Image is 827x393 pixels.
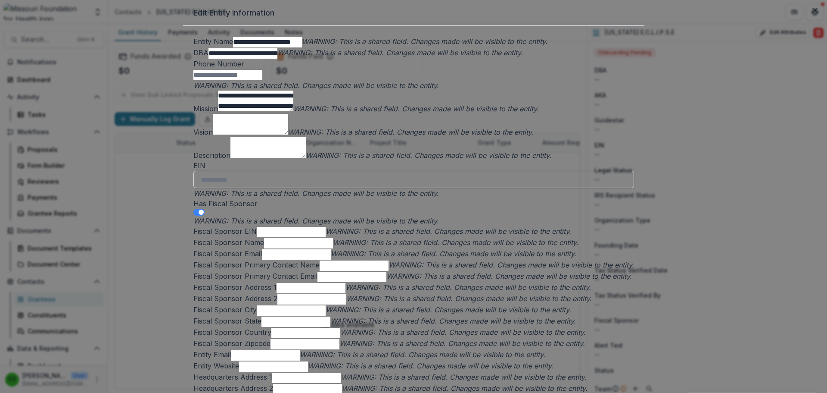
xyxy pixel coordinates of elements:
[193,128,213,136] label: Vision
[193,350,231,359] label: Entity Email
[302,37,547,46] i: WARNING: This is a shared field. Changes made will be visible to the entity.
[331,249,576,258] i: WARNING: This is a shared field. Changes made will be visible to the entity.
[193,48,208,57] label: DBA
[193,373,272,381] label: Headquarters Address 1
[193,283,277,292] label: Fiscal Sponsor Address 1
[193,305,257,314] label: Fiscal Sponsor City
[193,151,230,160] label: Description
[193,317,261,325] label: Fiscal Sponsor State
[193,328,271,336] label: Fiscal Sponsor Country
[193,272,317,280] label: Fiscal Sponsor Primary Contact Email
[277,48,523,57] i: WARNING: This is a shared field. Changes made will be visible to the entity.
[288,128,534,136] i: WARNING: This is a shared field. Changes made will be visible to the entity.
[300,350,545,359] i: WARNING: This is a shared field. Changes made will be visible to the entity.
[386,272,632,280] i: WARNING: This is a shared field. Changes made will be visible to the entity.
[333,238,578,247] i: WARNING: This is a shared field. Changes made will be visible to the entity.
[193,161,205,170] label: EIN
[308,362,553,370] i: WARNING: This is a shared field. Changes made will be visible to the entity.
[389,261,634,269] i: WARNING: This is a shared field. Changes made will be visible to the entity.
[193,261,320,269] label: Fiscal Sponsor Primary Contact Name
[326,227,571,236] i: WARNING: This is a shared field. Changes made will be visible to the entity.
[193,384,273,393] label: Headquarters Address 2
[340,328,586,336] i: WARNING: This is a shared field. Changes made will be visible to the entity.
[339,339,585,348] i: WARNING: This is a shared field. Changes made will be visible to the entity.
[342,384,588,393] i: WARNING: This is a shared field. Changes made will be visible to the entity.
[193,362,239,370] label: Entity Website
[193,227,257,236] label: Fiscal Sponsor EIN
[193,217,439,225] i: WARNING: This is a shared field. Changes made will be visible to the entity.
[808,3,822,17] button: Close
[193,199,258,208] label: Has Fiscal Sponsor
[193,238,264,247] label: Fiscal Sponsor Name
[193,339,270,348] label: Fiscal Sponsor Zipcode
[193,60,244,68] label: Phone Number
[326,305,571,314] i: WARNING: This is a shared field. Changes made will be visible to the entity.
[193,189,439,198] i: WARNING: This is a shared field. Changes made will be visible to the entity.
[193,294,277,303] label: Fiscal Sponsor Address 2
[306,151,551,160] i: WARNING: This is a shared field. Changes made will be visible to the entity.
[341,373,587,381] i: WARNING: This is a shared field. Changes made will be visible to the entity.
[293,104,539,113] i: WARNING: This is a shared field. Changes made will be visible to the entity.
[346,294,592,303] i: WARNING: This is a shared field. Changes made will be visible to the entity.
[193,104,218,113] label: Mission
[193,37,233,46] label: Entity Name
[193,81,439,90] i: WARNING: This is a shared field. Changes made will be visible to the entity.
[330,317,576,325] i: WARNING: This is a shared field. Changes made will be visible to the entity.
[345,283,591,292] i: WARNING: This is a shared field. Changes made will be visible to the entity.
[193,249,262,258] label: Fiscal Sponsor Email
